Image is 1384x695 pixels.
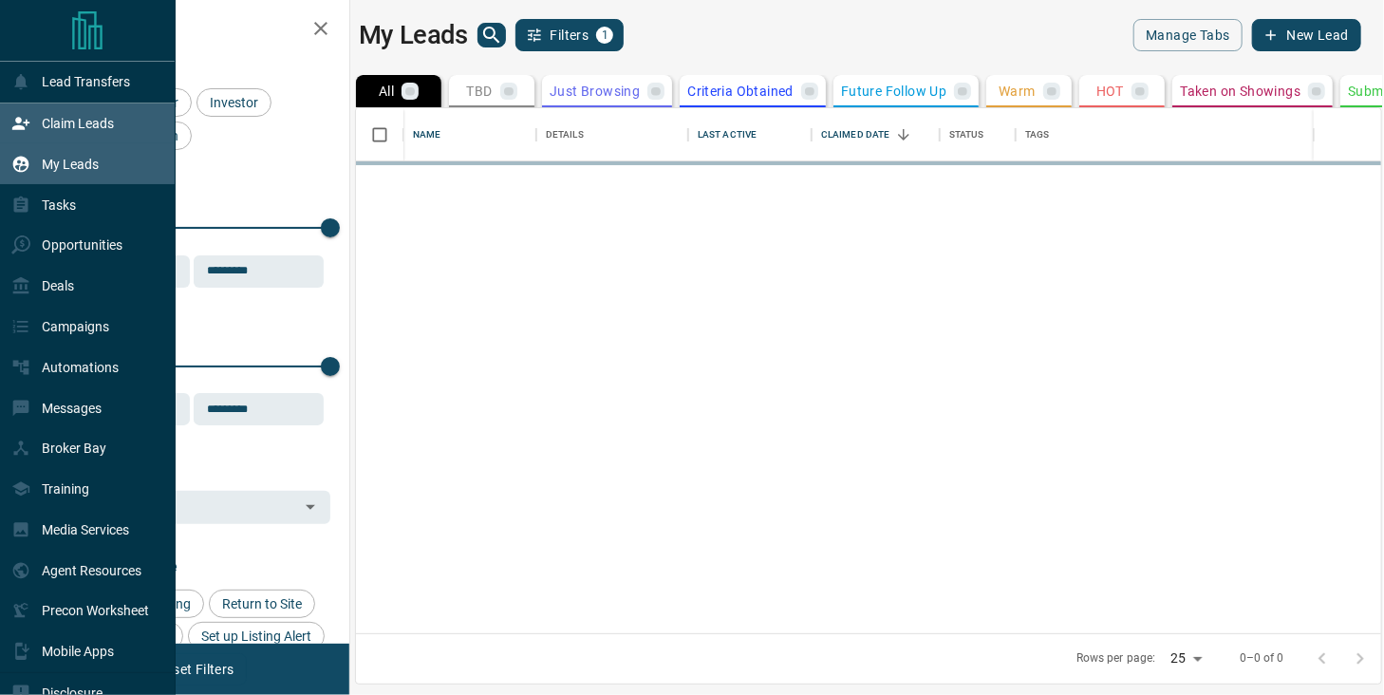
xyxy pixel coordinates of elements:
[195,629,318,644] span: Set up Listing Alert
[812,108,940,161] div: Claimed Date
[477,23,506,47] button: search button
[821,108,890,161] div: Claimed Date
[1164,645,1209,672] div: 25
[297,494,324,520] button: Open
[890,122,917,148] button: Sort
[215,596,309,611] span: Return to Site
[61,19,330,42] h2: Filters
[466,85,492,98] p: TBD
[546,108,584,161] div: Details
[999,85,1036,98] p: Warm
[144,653,246,686] button: Reset Filters
[1096,85,1124,98] p: HOT
[515,19,625,51] button: Filters1
[209,590,315,618] div: Return to Site
[598,28,611,42] span: 1
[841,85,946,98] p: Future Follow Up
[1252,19,1361,51] button: New Lead
[413,108,441,161] div: Name
[687,85,794,98] p: Criteria Obtained
[1180,85,1300,98] p: Taken on Showings
[949,108,984,161] div: Status
[379,85,394,98] p: All
[550,85,640,98] p: Just Browsing
[196,88,271,117] div: Investor
[1240,650,1284,667] p: 0–0 of 0
[536,108,688,161] div: Details
[1133,19,1242,51] button: Manage Tabs
[403,108,536,161] div: Name
[188,622,325,650] div: Set up Listing Alert
[1016,108,1315,161] div: Tags
[1076,650,1156,667] p: Rows per page:
[698,108,757,161] div: Last Active
[940,108,1016,161] div: Status
[688,108,812,161] div: Last Active
[203,95,265,110] span: Investor
[359,20,468,50] h1: My Leads
[1025,108,1050,161] div: Tags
